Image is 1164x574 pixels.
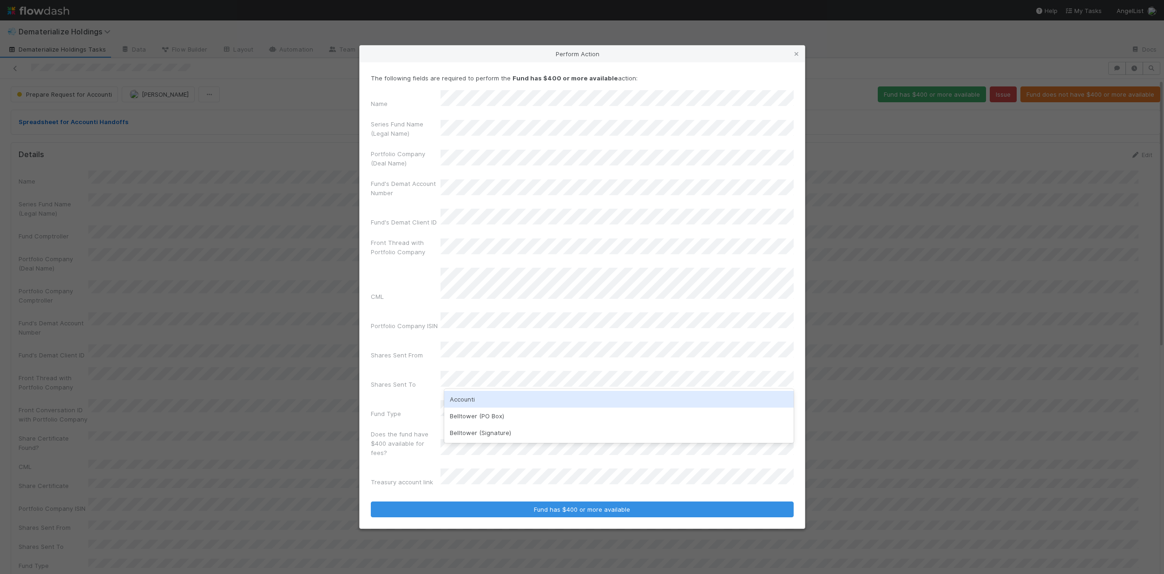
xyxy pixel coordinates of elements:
label: Does the fund have $400 available for fees? [371,429,441,457]
p: The following fields are required to perform the action: [371,73,794,83]
label: Fund's Demat Client ID [371,218,437,227]
label: Treasury account link [371,477,433,487]
label: Portfolio Company ISIN [371,321,438,330]
div: Accounti [444,391,794,408]
button: Fund has $400 or more available [371,501,794,517]
label: CML [371,292,384,301]
label: Shares Sent To [371,380,416,389]
label: Front Thread with Portfolio Company [371,238,441,257]
label: Portfolio Company (Deal Name) [371,149,441,168]
label: Series Fund Name (Legal Name) [371,119,441,138]
div: Belltower (PO Box) [444,408,794,424]
label: Fund Type [371,409,401,418]
strong: Fund has $400 or more available [513,74,618,82]
label: Name [371,99,388,108]
div: Belltower (Signature) [444,424,794,441]
div: Perform Action [360,46,805,62]
label: Fund's Demat Account Number [371,179,441,198]
label: Shares Sent From [371,350,423,360]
